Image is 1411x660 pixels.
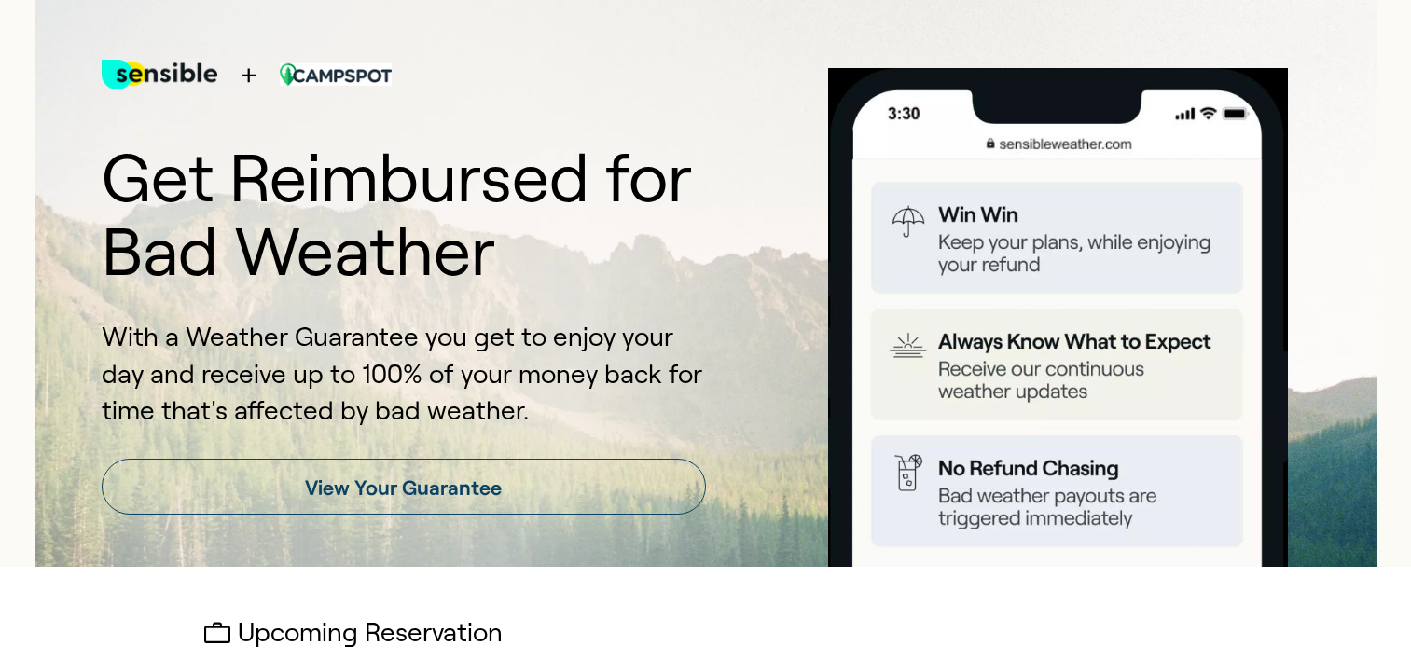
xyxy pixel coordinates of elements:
[240,54,257,96] span: +
[204,619,1208,648] h2: Upcoming Reservation
[102,459,706,515] a: View Your Guarantee
[102,142,706,289] h1: Get Reimbursed for Bad Weather
[102,319,706,429] p: With a Weather Guarantee you get to enjoy your day and receive up to 100% of your money back for ...
[807,68,1310,567] img: Product box
[102,37,217,112] img: test for bg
